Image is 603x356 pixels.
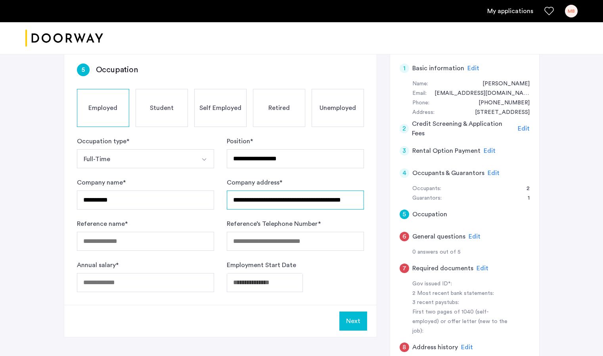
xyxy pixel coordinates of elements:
input: Employment Start Date [227,273,303,292]
label: Company address * [227,178,282,187]
div: 2 [400,124,409,133]
div: Occupants: [412,184,441,194]
span: Edit [484,148,496,154]
div: Gov issued ID*: [412,279,512,289]
div: Name: [412,79,428,89]
h5: Required documents [412,264,473,273]
span: Edit [467,65,479,71]
label: Position * [227,137,253,146]
h5: Credit Screening & Application Fees [412,119,515,138]
div: +15188471927 [471,98,530,108]
h5: Address history [412,343,458,352]
div: 1 [520,194,530,203]
span: Edit [488,170,500,176]
div: 1 [400,64,409,73]
span: Edit [469,233,480,240]
button: Next [339,312,367,331]
span: Employed [88,103,117,113]
button: Select option [77,149,195,168]
h5: Rental Option Payment [412,146,480,156]
label: Reference’s Telephone Number * [227,219,321,229]
img: logo [25,23,103,53]
div: Email: [412,89,427,98]
div: Guarantors: [412,194,442,203]
a: Cazamio logo [25,23,103,53]
div: 3 [400,146,409,156]
div: Phone: [412,98,429,108]
h5: General questions [412,232,465,241]
div: michaelialb03@gmail.com [427,89,530,98]
div: 145 Lincoln Road, #2M [467,108,530,117]
div: 2 [519,184,530,194]
div: 4 [400,168,409,178]
div: Michaelia Brown [475,79,530,89]
div: MB [565,5,578,17]
img: arrow [201,156,207,163]
span: Edit [461,344,473,350]
div: 7 [400,264,409,273]
h5: Basic information [412,64,464,73]
div: Address: [412,108,435,117]
button: Select option [195,149,214,168]
div: 5 [77,64,90,76]
h3: Occupation [96,64,138,75]
a: Favorites [544,6,554,16]
label: Annual salary * [77,260,119,270]
label: Company name * [77,178,126,187]
h5: Occupation [412,210,447,219]
div: 5 [400,210,409,219]
span: Edit [518,125,530,132]
span: Edit [477,265,488,271]
h5: Occupants & Guarantors [412,168,484,178]
div: 2 Most recent bank statements: [412,289,512,298]
div: 0 answers out of 5 [412,248,530,257]
label: Employment Start Date [227,260,296,270]
a: My application [487,6,533,16]
div: 6 [400,232,409,241]
label: Occupation type * [77,137,129,146]
div: 3 recent paystubs: [412,298,512,308]
span: Unemployed [320,103,356,113]
span: Retired [268,103,290,113]
span: Self Employed [199,103,241,113]
div: 8 [400,343,409,352]
label: Reference name * [77,219,128,229]
span: Student [150,103,174,113]
div: First two pages of 1040 (self-employed) or offer letter (new to the job): [412,308,512,336]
